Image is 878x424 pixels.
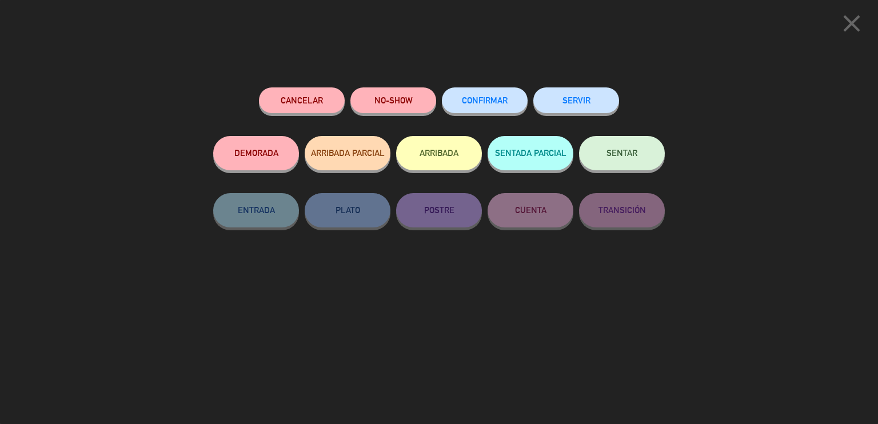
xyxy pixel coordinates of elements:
button: TRANSICIÓN [579,193,665,227]
button: ARRIBADA [396,136,482,170]
button: SERVIR [533,87,619,113]
span: CONFIRMAR [462,95,508,105]
button: PLATO [305,193,390,227]
button: close [834,9,869,42]
i: close [837,9,866,38]
button: SENTADA PARCIAL [488,136,573,170]
button: NO-SHOW [350,87,436,113]
button: DEMORADA [213,136,299,170]
button: ARRIBADA PARCIAL [305,136,390,170]
button: SENTAR [579,136,665,170]
span: ARRIBADA PARCIAL [311,148,385,158]
span: SENTAR [606,148,637,158]
button: ENTRADA [213,193,299,227]
button: POSTRE [396,193,482,227]
button: Cancelar [259,87,345,113]
button: CUENTA [488,193,573,227]
button: CONFIRMAR [442,87,528,113]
